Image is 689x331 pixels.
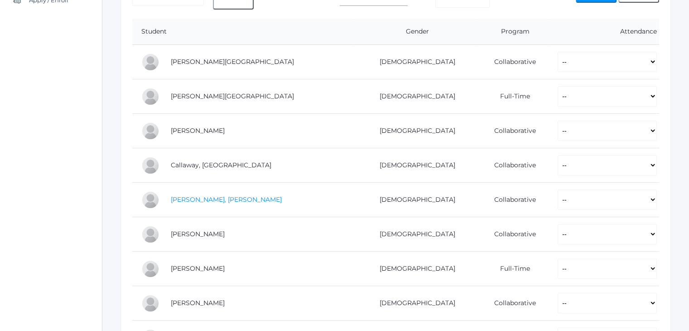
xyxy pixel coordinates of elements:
[549,19,659,45] th: Attendance
[475,19,549,45] th: Program
[132,19,354,45] th: Student
[475,217,549,252] td: Collaborative
[171,161,271,169] a: Callaway, [GEOGRAPHIC_DATA]
[141,122,159,140] div: Lee Blasman
[171,92,294,100] a: [PERSON_NAME][GEOGRAPHIC_DATA]
[475,114,549,148] td: Collaborative
[354,217,475,252] td: [DEMOGRAPHIC_DATA]
[354,114,475,148] td: [DEMOGRAPHIC_DATA]
[354,79,475,114] td: [DEMOGRAPHIC_DATA]
[475,148,549,183] td: Collaborative
[354,183,475,217] td: [DEMOGRAPHIC_DATA]
[141,88,159,106] div: Jordan Bell
[171,58,294,66] a: [PERSON_NAME][GEOGRAPHIC_DATA]
[141,294,159,312] div: Nathan Dishchekenian
[171,264,225,273] a: [PERSON_NAME]
[475,183,549,217] td: Collaborative
[171,299,225,307] a: [PERSON_NAME]
[141,53,159,71] div: Charlotte Bair
[354,45,475,79] td: [DEMOGRAPHIC_DATA]
[354,19,475,45] th: Gender
[171,127,225,135] a: [PERSON_NAME]
[475,252,549,286] td: Full-Time
[475,79,549,114] td: Full-Time
[354,252,475,286] td: [DEMOGRAPHIC_DATA]
[141,156,159,175] div: Kiel Callaway
[141,225,159,243] div: Teddy Dahlstrom
[141,260,159,278] div: Olivia Dainko
[354,148,475,183] td: [DEMOGRAPHIC_DATA]
[354,286,475,321] td: [DEMOGRAPHIC_DATA]
[475,45,549,79] td: Collaborative
[171,195,282,204] a: [PERSON_NAME], [PERSON_NAME]
[475,286,549,321] td: Collaborative
[141,191,159,209] div: Luna Cardenas
[171,230,225,238] a: [PERSON_NAME]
